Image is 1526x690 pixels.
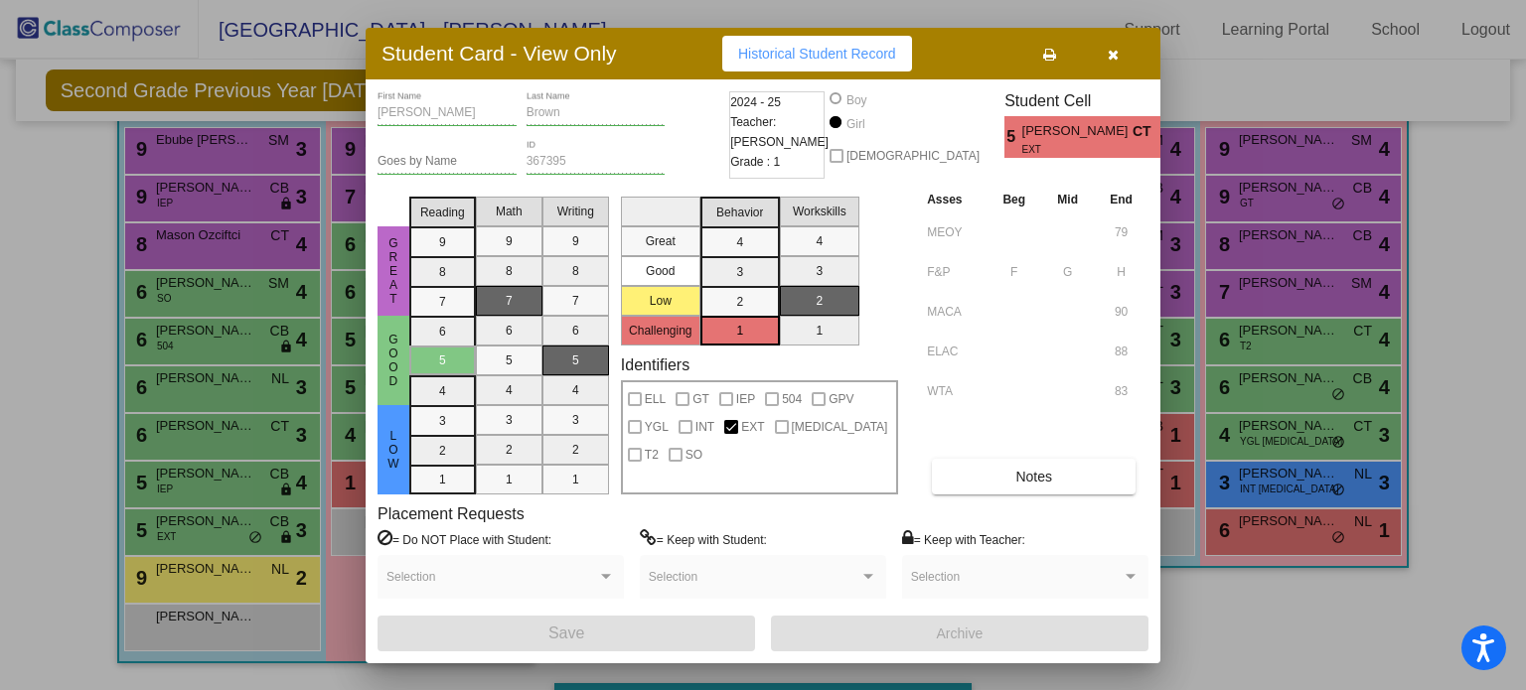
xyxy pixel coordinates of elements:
[845,115,865,133] div: Girl
[640,529,767,549] label: = Keep with Student:
[1160,125,1177,149] span: 1
[695,415,714,439] span: INT
[845,91,867,109] div: Boy
[927,337,982,366] input: assessment
[384,333,402,388] span: Good
[1041,189,1094,210] th: Mid
[927,217,982,247] input: assessment
[730,112,829,152] span: Teacher: [PERSON_NAME]
[927,297,982,327] input: assessment
[621,355,689,374] label: Identifiers
[378,616,755,651] button: Save
[686,443,702,467] span: SO
[645,387,666,411] span: ELL
[645,443,659,467] span: T2
[548,624,584,641] span: Save
[922,189,987,210] th: Asses
[1094,189,1148,210] th: End
[730,152,780,172] span: Grade : 1
[792,415,888,439] span: [MEDICAL_DATA]
[384,236,402,306] span: Great
[846,144,980,168] span: [DEMOGRAPHIC_DATA]
[722,36,912,71] button: Historical Student Record
[1015,469,1052,484] span: Notes
[927,257,982,287] input: assessment
[829,387,853,411] span: GPV
[1004,91,1177,110] h3: Student Cell
[1022,142,1119,157] span: EXT
[645,415,669,439] span: YGL
[692,387,709,411] span: GT
[384,429,402,471] span: Low
[736,387,755,411] span: IEP
[1022,121,1133,142] span: [PERSON_NAME]
[730,92,781,112] span: 2024 - 25
[1133,121,1160,142] span: CT
[741,415,764,439] span: EXT
[771,616,1148,651] button: Archive
[381,41,617,66] h3: Student Card - View Only
[782,387,802,411] span: 504
[527,155,666,169] input: Enter ID
[378,504,525,523] label: Placement Requests
[378,529,551,549] label: = Do NOT Place with Student:
[738,46,896,62] span: Historical Student Record
[927,376,982,406] input: assessment
[987,189,1041,210] th: Beg
[902,529,1025,549] label: = Keep with Teacher:
[1004,125,1021,149] span: 5
[932,459,1136,494] button: Notes
[378,155,517,169] input: goes by name
[937,625,984,641] span: Archive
